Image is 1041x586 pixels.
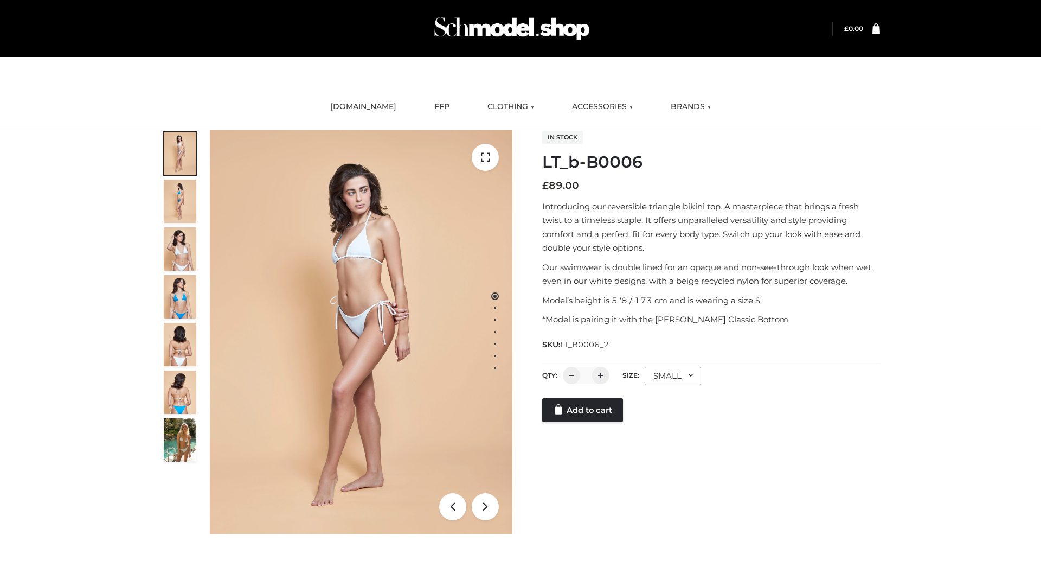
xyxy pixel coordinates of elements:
[542,260,880,288] p: Our swimwear is double lined for an opaque and non-see-through look when wet, even in our white d...
[844,24,849,33] span: £
[560,340,609,349] span: LT_B0006_2
[210,130,512,534] img: LT_b-B0006
[542,200,880,255] p: Introducing our reversible triangle bikini top. A masterpiece that brings a fresh twist to a time...
[542,131,583,144] span: In stock
[479,95,542,119] a: CLOTHING
[164,371,196,414] img: ArielClassicBikiniTop_CloudNine_AzureSky_OW114ECO_8-scaled.jpg
[164,418,196,462] img: Arieltop_CloudNine_AzureSky2.jpg
[663,95,719,119] a: BRANDS
[564,95,641,119] a: ACCESSORIES
[542,371,557,379] label: QTY:
[430,7,593,50] img: Schmodel Admin 964
[542,180,579,192] bdi: 89.00
[164,180,196,223] img: ArielClassicBikiniTop_CloudNine_AzureSky_OW114ECO_2-scaled.jpg
[164,323,196,366] img: ArielClassicBikiniTop_CloudNine_AzureSky_OW114ECO_7-scaled.jpg
[164,275,196,319] img: ArielClassicBikiniTop_CloudNine_AzureSky_OW114ECO_4-scaled.jpg
[426,95,458,119] a: FFP
[645,367,701,385] div: SMALL
[844,24,863,33] bdi: 0.00
[164,132,196,175] img: ArielClassicBikiniTop_CloudNine_AzureSky_OW114ECO_1-scaled.jpg
[322,95,404,119] a: [DOMAIN_NAME]
[542,294,880,308] p: Model’s height is 5 ‘8 / 173 cm and is wearing a size S.
[622,371,639,379] label: Size:
[542,180,549,192] span: £
[542,398,623,422] a: Add to cart
[542,152,880,172] h1: LT_b-B0006
[164,227,196,271] img: ArielClassicBikiniTop_CloudNine_AzureSky_OW114ECO_3-scaled.jpg
[542,338,610,351] span: SKU:
[542,313,880,327] p: *Model is pairing it with the [PERSON_NAME] Classic Bottom
[844,24,863,33] a: £0.00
